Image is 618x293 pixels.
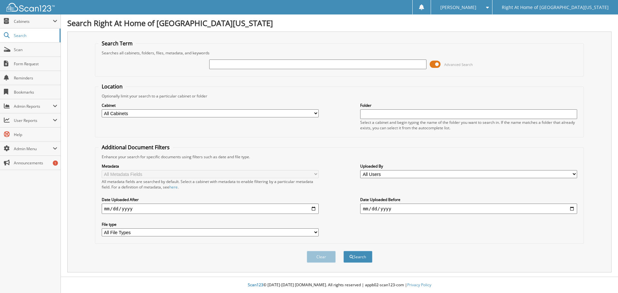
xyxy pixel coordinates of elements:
span: Reminders [14,75,57,81]
span: Search [14,33,56,38]
span: Bookmarks [14,89,57,95]
input: end [360,204,577,214]
legend: Search Term [98,40,136,47]
span: Scan [14,47,57,52]
label: Uploaded By [360,163,577,169]
button: Clear [307,251,336,263]
span: User Reports [14,118,53,123]
span: Help [14,132,57,137]
span: Right At Home of [GEOGRAPHIC_DATA][US_STATE] [502,5,609,9]
span: [PERSON_NAME] [440,5,476,9]
input: start [102,204,319,214]
span: Announcements [14,160,57,166]
span: Admin Menu [14,146,53,151]
legend: Location [98,83,126,90]
span: Cabinets [14,19,53,24]
label: Cabinet [102,103,319,108]
button: Search [343,251,372,263]
a: here [169,184,178,190]
div: Optionally limit your search to a particular cabinet or folder [98,93,581,99]
span: Advanced Search [444,62,473,67]
img: scan123-logo-white.svg [6,3,55,12]
span: Scan123 [248,282,263,288]
label: Folder [360,103,577,108]
span: Form Request [14,61,57,67]
span: Admin Reports [14,104,53,109]
div: © [DATE]-[DATE] [DOMAIN_NAME]. All rights reserved | appb02-scan123-com | [61,277,618,293]
label: File type [102,222,319,227]
a: Privacy Policy [407,282,431,288]
label: Metadata [102,163,319,169]
div: Select a cabinet and begin typing the name of the folder you want to search in. If the name match... [360,120,577,131]
div: Searches all cabinets, folders, files, metadata, and keywords [98,50,581,56]
div: All metadata fields are searched by default. Select a cabinet with metadata to enable filtering b... [102,179,319,190]
legend: Additional Document Filters [98,144,173,151]
h1: Search Right At Home of [GEOGRAPHIC_DATA][US_STATE] [67,18,612,28]
div: Enhance your search for specific documents using filters such as date and file type. [98,154,581,160]
label: Date Uploaded Before [360,197,577,202]
label: Date Uploaded After [102,197,319,202]
div: 1 [53,160,58,166]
